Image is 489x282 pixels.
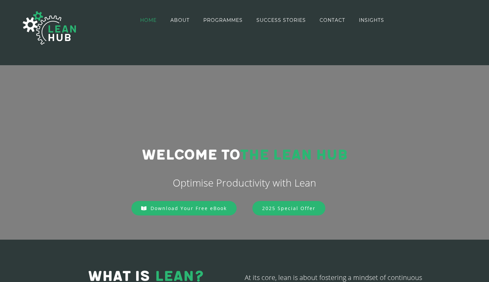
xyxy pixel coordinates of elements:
[140,1,384,39] nav: Main Menu
[170,1,190,39] a: ABOUT
[359,1,384,39] a: INSIGHTS
[240,147,347,164] span: THE LEAN HUB
[203,1,243,39] a: PROGRAMMES
[151,205,227,211] span: Download Your Free eBook
[320,1,345,39] a: CONTACT
[173,176,316,190] span: Optimise Productivity with Lean
[140,1,157,39] a: HOME
[170,18,190,23] span: ABOUT
[320,18,345,23] span: CONTACT
[142,147,240,164] span: Welcome to
[140,18,157,23] span: HOME
[203,18,243,23] span: PROGRAMMES
[131,201,237,215] a: Download Your Free eBook
[359,18,384,23] span: INSIGHTS
[256,18,306,23] span: SUCCESS STORIES
[256,1,306,39] a: SUCCESS STORIES
[16,4,83,52] img: The Lean Hub | Optimising productivity with Lean Logo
